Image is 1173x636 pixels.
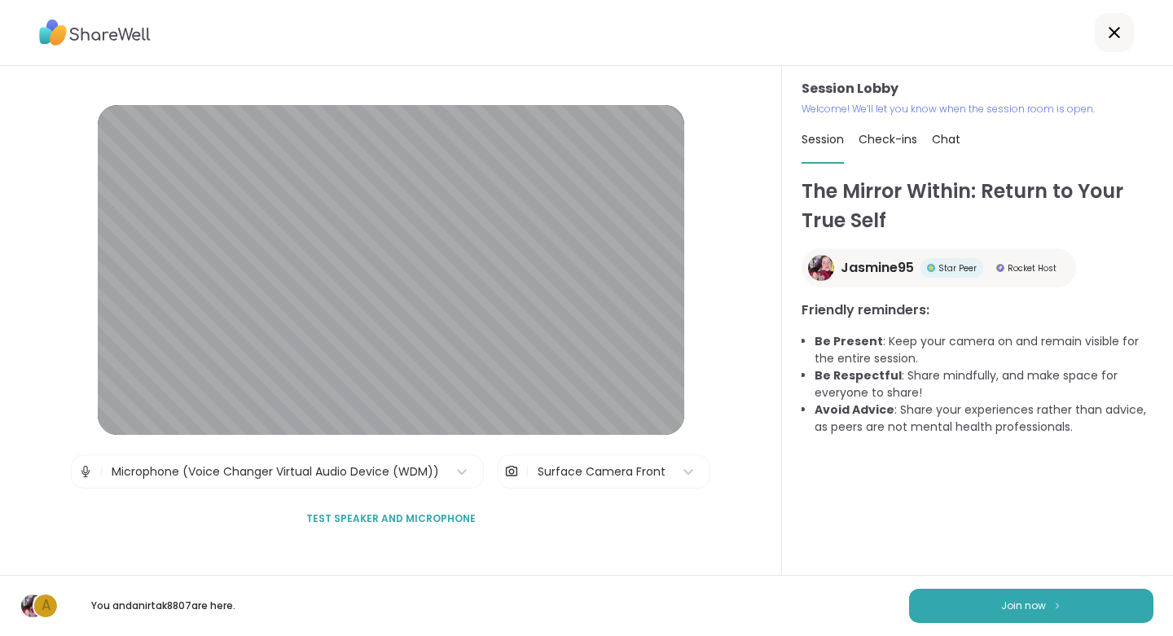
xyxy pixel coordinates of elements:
[802,300,1153,320] h3: Friendly reminders:
[938,262,977,274] span: Star Peer
[815,333,1153,367] li: : Keep your camera on and remain visible for the entire session.
[42,595,51,616] span: a
[1008,262,1057,274] span: Rocket Host
[909,589,1153,623] button: Join now
[815,401,894,418] b: Avoid Advice
[39,14,151,51] img: ShareWell Logo
[802,131,844,147] span: Session
[78,455,93,488] img: Microphone
[859,131,917,147] span: Check-ins
[802,79,1153,99] h3: Session Lobby
[815,401,1153,436] li: : Share your experiences rather than advice, as peers are not mental health professionals.
[802,102,1153,116] p: Welcome! We’ll let you know when the session room is open.
[538,463,666,480] div: Surface Camera Front
[72,599,254,613] p: You and anirtak8807 are here.
[932,131,960,147] span: Chat
[21,594,44,617] img: Jasmine95
[815,333,883,349] b: Be Present
[996,264,1004,272] img: Rocket Host
[802,177,1153,235] h1: The Mirror Within: Return to Your True Self
[815,367,902,384] b: Be Respectful
[927,264,935,272] img: Star Peer
[1001,599,1046,613] span: Join now
[300,502,482,536] button: Test speaker and microphone
[306,511,476,526] span: Test speaker and microphone
[99,455,103,488] span: |
[815,367,1153,401] li: : Share mindfully, and make space for everyone to share!
[112,463,439,480] div: Microphone (Voice Changer Virtual Audio Device (WDM))
[808,255,834,281] img: Jasmine95
[504,455,519,488] img: Camera
[525,455,529,488] span: |
[841,258,914,278] span: Jasmine95
[1052,601,1062,610] img: ShareWell Logomark
[802,248,1076,287] a: Jasmine95Jasmine95Star PeerStar PeerRocket HostRocket Host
